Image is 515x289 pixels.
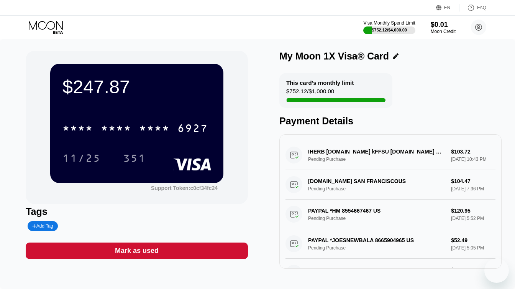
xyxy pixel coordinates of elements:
[28,221,57,231] div: Add Tag
[279,51,389,62] div: My Moon 1X Visa® Card
[431,21,456,34] div: $0.01Moon Credit
[436,4,459,12] div: EN
[57,149,107,168] div: 11/25
[363,20,415,26] div: Visa Monthly Spend Limit
[151,185,218,191] div: Support Token:c0cf34fc24
[279,116,502,127] div: Payment Details
[151,185,218,191] div: Support Token: c0cf34fc24
[32,223,53,229] div: Add Tag
[62,153,101,165] div: 11/25
[115,246,159,255] div: Mark as used
[459,4,486,12] div: FAQ
[177,123,208,135] div: 6927
[26,206,248,217] div: Tags
[431,21,456,29] div: $0.01
[62,76,211,97] div: $247.87
[123,153,146,165] div: 351
[477,5,486,10] div: FAQ
[372,28,407,32] div: $752.12 / $4,000.00
[117,149,152,168] div: 351
[431,29,456,34] div: Moon Credit
[286,88,334,98] div: $752.12 / $1,000.00
[484,258,509,283] iframe: Кнопка запуска окна обмена сообщениями
[286,79,354,86] div: This card’s monthly limit
[363,20,415,34] div: Visa Monthly Spend Limit$752.12/$4,000.00
[444,5,451,10] div: EN
[26,243,248,259] div: Mark as used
